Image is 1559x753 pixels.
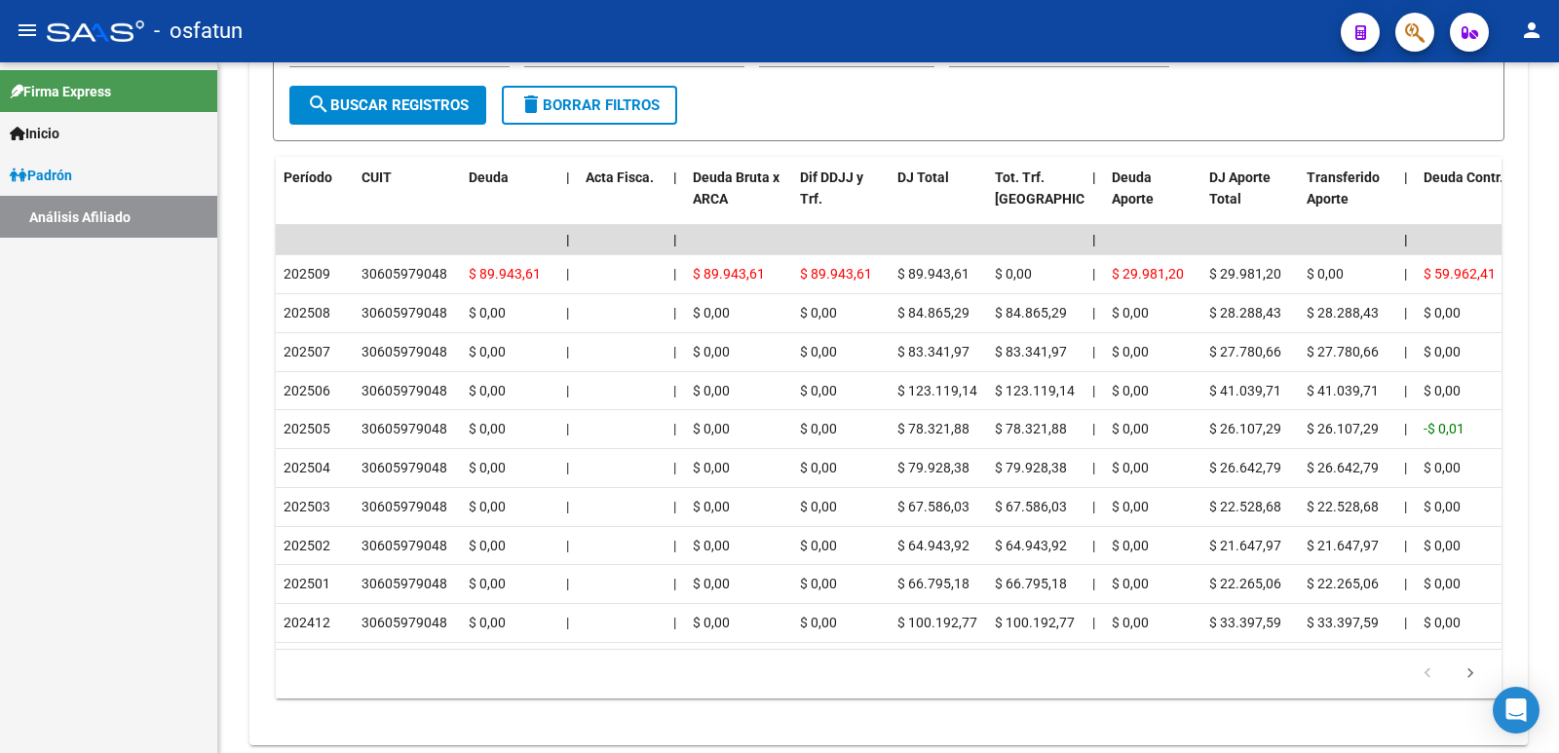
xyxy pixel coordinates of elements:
[469,383,506,398] span: $ 0,00
[519,96,660,114] span: Borrar Filtros
[1416,157,1513,243] datatable-header-cell: Deuda Contr.
[469,460,506,475] span: $ 0,00
[693,383,730,398] span: $ 0,00
[1112,460,1149,475] span: $ 0,00
[995,305,1067,320] span: $ 84.865,29
[693,169,779,207] span: Deuda Bruta x ARCA
[1404,266,1407,282] span: |
[566,305,569,320] span: |
[1404,499,1407,514] span: |
[469,421,506,436] span: $ 0,00
[1424,169,1503,185] span: Deuda Contr.
[800,576,837,591] span: $ 0,00
[10,165,72,186] span: Padrón
[897,169,949,185] span: DJ Total
[1112,576,1149,591] span: $ 0,00
[1092,266,1095,282] span: |
[1307,266,1344,282] span: $ 0,00
[1209,421,1281,436] span: $ 26.107,29
[566,460,569,475] span: |
[566,383,569,398] span: |
[995,383,1075,398] span: $ 123.119,14
[1092,305,1095,320] span: |
[469,305,506,320] span: $ 0,00
[566,615,569,630] span: |
[673,169,677,185] span: |
[361,573,447,595] div: 30605979048
[284,499,330,514] span: 202503
[1112,266,1184,282] span: $ 29.981,20
[673,460,676,475] span: |
[1307,305,1379,320] span: $ 28.288,43
[995,576,1067,591] span: $ 66.795,18
[1307,576,1379,591] span: $ 22.265,06
[800,421,837,436] span: $ 0,00
[800,169,863,207] span: Dif DDJJ y Trf.
[897,421,970,436] span: $ 78.321,88
[693,576,730,591] span: $ 0,00
[154,10,243,53] span: - osfatun
[361,169,392,185] span: CUIT
[1092,576,1095,591] span: |
[361,457,447,479] div: 30605979048
[276,157,354,243] datatable-header-cell: Período
[897,344,970,359] span: $ 83.341,97
[1424,538,1461,553] span: $ 0,00
[469,576,506,591] span: $ 0,00
[1112,169,1154,207] span: Deuda Aporte
[16,19,39,42] mat-icon: menu
[995,421,1067,436] span: $ 78.321,88
[673,344,676,359] span: |
[1424,460,1461,475] span: $ 0,00
[987,157,1084,243] datatable-header-cell: Tot. Trf. Bruto
[673,615,676,630] span: |
[1424,615,1461,630] span: $ 0,00
[586,169,654,185] span: Acta Fisca.
[361,418,447,440] div: 30605979048
[1424,421,1464,436] span: -$ 0,01
[673,266,676,282] span: |
[1092,421,1095,436] span: |
[897,305,970,320] span: $ 84.865,29
[284,344,330,359] span: 202507
[693,421,730,436] span: $ 0,00
[1307,615,1379,630] span: $ 33.397,59
[1409,663,1446,685] a: go to previous page
[469,344,506,359] span: $ 0,00
[1092,344,1095,359] span: |
[1209,538,1281,553] span: $ 21.647,97
[800,460,837,475] span: $ 0,00
[995,615,1075,630] span: $ 100.192,77
[693,615,730,630] span: $ 0,00
[502,86,677,125] button: Borrar Filtros
[307,93,330,116] mat-icon: search
[693,538,730,553] span: $ 0,00
[361,535,447,557] div: 30605979048
[1299,157,1396,243] datatable-header-cell: Transferido Aporte
[566,232,570,247] span: |
[685,157,792,243] datatable-header-cell: Deuda Bruta x ARCA
[673,232,677,247] span: |
[10,123,59,144] span: Inicio
[578,157,665,243] datatable-header-cell: Acta Fisca.
[1112,383,1149,398] span: $ 0,00
[284,538,330,553] span: 202502
[800,538,837,553] span: $ 0,00
[361,380,447,402] div: 30605979048
[995,344,1067,359] span: $ 83.341,97
[995,460,1067,475] span: $ 79.928,38
[1307,169,1380,207] span: Transferido Aporte
[1404,460,1407,475] span: |
[693,499,730,514] span: $ 0,00
[1112,421,1149,436] span: $ 0,00
[1307,538,1379,553] span: $ 21.647,97
[1404,305,1407,320] span: |
[284,576,330,591] span: 202501
[897,499,970,514] span: $ 67.586,03
[1092,460,1095,475] span: |
[469,615,506,630] span: $ 0,00
[361,496,447,518] div: 30605979048
[361,612,447,634] div: 30605979048
[995,169,1127,207] span: Tot. Trf. [GEOGRAPHIC_DATA]
[1104,157,1201,243] datatable-header-cell: Deuda Aporte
